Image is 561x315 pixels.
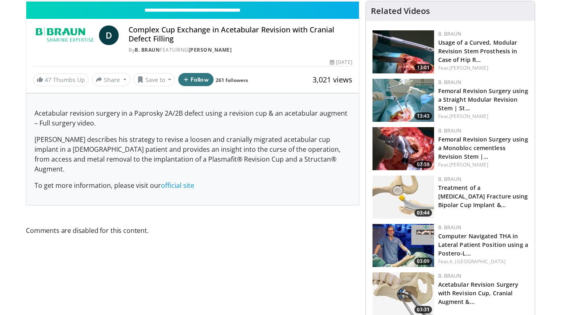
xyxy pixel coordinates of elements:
h4: Related Videos [371,6,430,16]
a: 13:01 [372,30,434,73]
a: 03:44 [372,176,434,219]
a: [PERSON_NAME] [449,161,488,168]
div: [DATE] [330,59,352,66]
button: Share [92,73,130,86]
a: 03:09 [372,224,434,267]
img: 97950487-ad54-47b6-9334-a8a64355b513.150x105_q85_crop-smart_upscale.jpg [372,127,434,170]
span: Comments are disabled for this content. [26,225,359,236]
h4: Complex Cup Exchange in Acetabular Revision with Cranial Defect Filling [129,25,352,43]
div: Feat. [438,113,528,120]
span: 03:09 [414,258,432,265]
a: Computer Navigated THA in Lateral Patient Position using a Postero-L… [438,232,528,257]
span: 07:59 [414,161,432,168]
img: 3f0fddff-fdec-4e4b-bfed-b21d85259955.150x105_q85_crop-smart_upscale.jpg [372,30,434,73]
a: A. [GEOGRAPHIC_DATA] [449,258,506,265]
div: By FEATURING [129,46,352,54]
a: B. Braun [438,127,461,134]
a: Usage of a Curved, Modular Revision Stem Prosthesis in Case of Hip R… [438,39,517,64]
a: 07:59 [372,127,434,170]
a: B. Braun [438,79,461,86]
button: Save to [133,73,175,86]
span: 13:43 [414,112,432,120]
p: [PERSON_NAME] describes his strategy to revise a loosen and cranially migrated acetabular cup imp... [34,135,351,174]
img: 4275ad52-8fa6-4779-9598-00e5d5b95857.150x105_q85_crop-smart_upscale.jpg [372,79,434,122]
a: B. Braun [135,46,160,53]
button: Follow [178,73,214,86]
a: 13:43 [372,79,434,122]
a: Femoral Revision Surgery using a Monobloc cementless Revision Stem |… [438,135,528,160]
a: D [99,25,119,45]
img: dd541074-bb98-4b7d-853b-83c717806bb5.jpg.150x105_q85_crop-smart_upscale.jpg [372,176,434,219]
p: Acetabular revision surgery in a Paprosky 2A/2B defect using a revision cup & an acetabular augme... [34,108,351,128]
a: Treatment of a [MEDICAL_DATA] Fracture using Bipolar Cup Implant &… [438,184,528,209]
a: B. Braun [438,272,461,279]
a: official site [161,181,194,190]
a: Femoral Revision Surgery using a Straight Modular Revision Stem | St… [438,87,528,112]
a: Acetabular Revision Surgery with Revision Cup, Cranial Augment &… [438,281,519,306]
a: [PERSON_NAME] [189,46,232,53]
span: 3,021 views [313,75,352,84]
a: B. Braun [438,224,461,231]
p: To get more information, please visit our [34,180,351,190]
a: [PERSON_NAME] [449,64,488,71]
span: 03:31 [414,306,432,313]
span: 47 [45,76,51,84]
img: B. Braun [33,25,96,45]
a: B. Braun [438,176,461,183]
span: 03:44 [414,209,432,217]
span: 13:01 [414,64,432,71]
img: 11fc43c8-c25e-4126-ac60-c8374046ba21.jpg.150x105_q85_crop-smart_upscale.jpg [372,224,434,267]
div: Feat. [438,161,528,169]
a: 47 Thumbs Up [33,73,89,86]
a: B. Braun [438,30,461,37]
video-js: Video Player [26,1,359,2]
a: 261 followers [216,77,248,84]
a: [PERSON_NAME] [449,113,488,120]
div: Feat. [438,64,528,72]
div: Feat. [438,258,528,265]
